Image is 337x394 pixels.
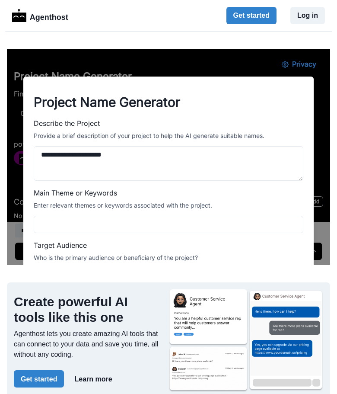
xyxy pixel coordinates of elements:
a: LogoAgenthost [12,8,68,23]
img: Logo [12,9,26,22]
h2: Create powerful AI tools like this one [14,294,162,325]
div: Who is the primary audience or beneficiary of the project? [27,205,296,212]
p: Agenthost lets you create amazing AI tools that can connect to your data and save you time, all w... [14,329,162,360]
img: Agenthost.ai [168,289,323,392]
label: Main Theme or Keywords [27,139,291,149]
div: Provide a brief description of your project to help the AI generate suitable names. [27,83,296,90]
button: Learn more [67,370,119,388]
label: Target Audience [27,191,291,202]
button: Get started [226,7,277,24]
button: Get started [14,370,64,388]
button: Privacy Settings [268,7,316,24]
p: Agenthost [30,8,68,23]
label: Describe the Project [27,69,291,80]
button: Log in [290,7,325,24]
div: Enter relevant themes or keywords associated with the project. [27,153,296,160]
iframe: Project Name Generator [7,49,330,265]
